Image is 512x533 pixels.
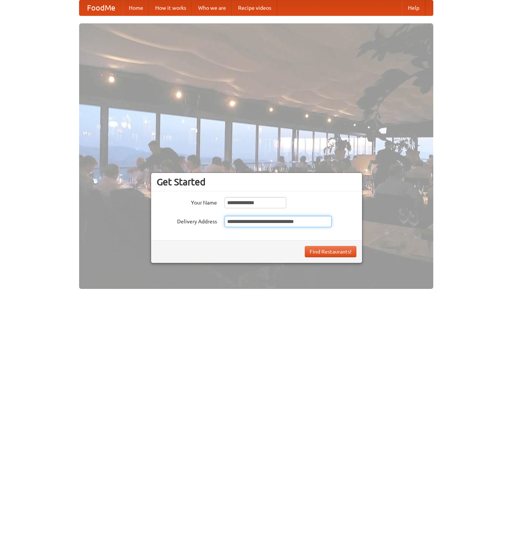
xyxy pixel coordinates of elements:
label: Your Name [157,197,217,206]
a: Who we are [192,0,232,15]
a: FoodMe [79,0,123,15]
label: Delivery Address [157,216,217,225]
a: Recipe videos [232,0,277,15]
button: Find Restaurants! [305,246,356,257]
a: Home [123,0,149,15]
a: How it works [149,0,192,15]
h3: Get Started [157,176,356,188]
a: Help [402,0,425,15]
